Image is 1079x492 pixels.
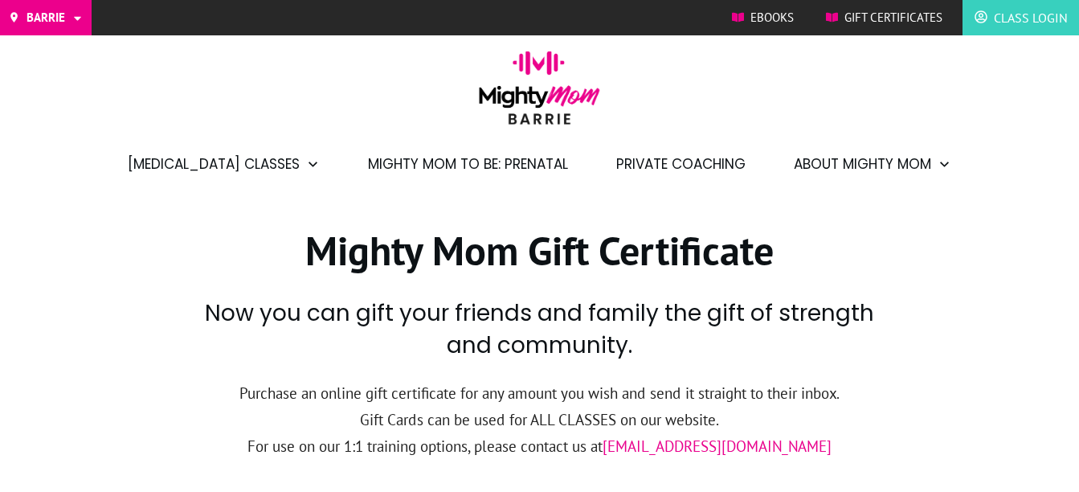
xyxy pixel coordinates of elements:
p: Purchase an online gift certificate for any amount you wish and send it straight to their inbox. [198,380,882,407]
span: Class Login [994,5,1067,31]
span: [MEDICAL_DATA] Classes [128,150,300,178]
a: Ebooks [732,6,794,30]
p: Gift Cards can be used for ALL CLASSES on our website. [198,407,882,433]
a: Gift Certificates [826,6,942,30]
a: About Mighty Mom [794,150,951,178]
img: mightymom-logo-barrie [471,51,608,136]
h2: Now you can gift your friends and family the gift of strength and community. [198,297,882,379]
a: Private Coaching [616,150,746,178]
span: About Mighty Mom [794,150,931,178]
p: For use on our 1:1 training options, please contact us at [198,433,882,460]
a: Class Login [975,5,1067,31]
a: [MEDICAL_DATA] Classes [128,150,320,178]
h1: Mighty Mom Gift Certificate [107,224,973,296]
a: [EMAIL_ADDRESS][DOMAIN_NAME] [603,437,832,456]
span: Gift Certificates [844,6,942,30]
span: Ebooks [750,6,794,30]
a: Mighty Mom to Be: Prenatal [368,150,568,178]
a: Barrie [8,6,84,30]
span: Barrie [27,6,65,30]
